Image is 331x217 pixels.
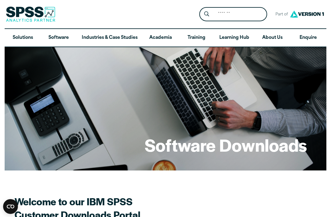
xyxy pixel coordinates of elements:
h1: Software Downloads [145,133,307,156]
a: Solutions [5,29,41,47]
img: SPSS Analytics Partner [6,6,55,22]
button: Search magnifying glass icon [201,9,212,20]
a: Industries & Case Studies [77,29,143,47]
a: Enquire [290,29,326,47]
button: Open CMP widget [3,199,18,214]
nav: Desktop version of site main menu [5,29,326,47]
a: Learning Hub [214,29,254,47]
a: Training [179,29,215,47]
a: About Us [254,29,290,47]
form: Site Header Search Form [199,7,267,22]
svg: Search magnifying glass icon [204,11,209,17]
img: Version1 Logo [288,8,325,20]
a: Academia [143,29,179,47]
a: Software [41,29,77,47]
span: Part of [272,10,288,19]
